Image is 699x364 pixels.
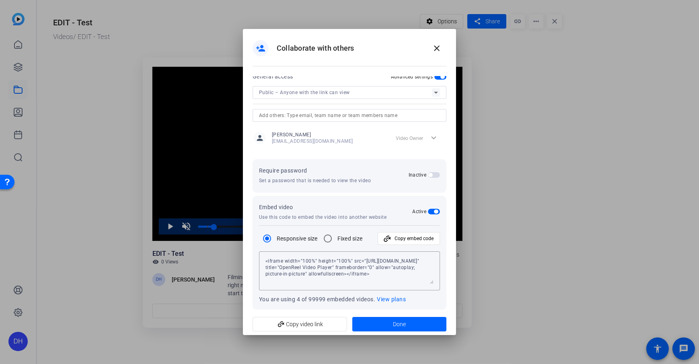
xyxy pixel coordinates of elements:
[256,43,265,53] mat-icon: person_add
[378,232,440,245] button: Copy embed code
[380,232,393,245] mat-icon: add_link
[253,317,347,331] button: Copy video link
[253,72,293,81] h2: General access
[413,208,427,215] h2: Active
[275,234,318,243] label: Responsive size
[409,172,426,178] h2: Inactive
[277,43,354,53] h1: Collaborate with others
[259,295,376,303] span: You are using 4 of 99999 embedded videos.
[391,74,433,80] h2: Advanced settings
[336,234,363,243] label: Fixed size
[259,111,440,120] input: Add others: Type email, team name or team members name
[259,90,350,95] span: Public – Anyone with the link can view
[259,166,371,175] h2: Require password
[272,138,353,144] span: [EMAIL_ADDRESS][DOMAIN_NAME]
[395,231,434,246] span: Copy embed code
[274,318,288,331] mat-icon: add_link
[254,132,266,144] mat-icon: person
[259,214,387,220] p: Use this code to embed the video into another website
[259,317,341,332] span: Copy video link
[272,132,353,138] span: [PERSON_NAME]
[377,295,406,303] a: View plans
[259,202,293,212] h2: Embed video
[393,320,406,329] span: Done
[259,177,371,184] p: Set a password that is needed to view the video
[432,43,442,53] mat-icon: close
[352,317,447,331] button: Done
